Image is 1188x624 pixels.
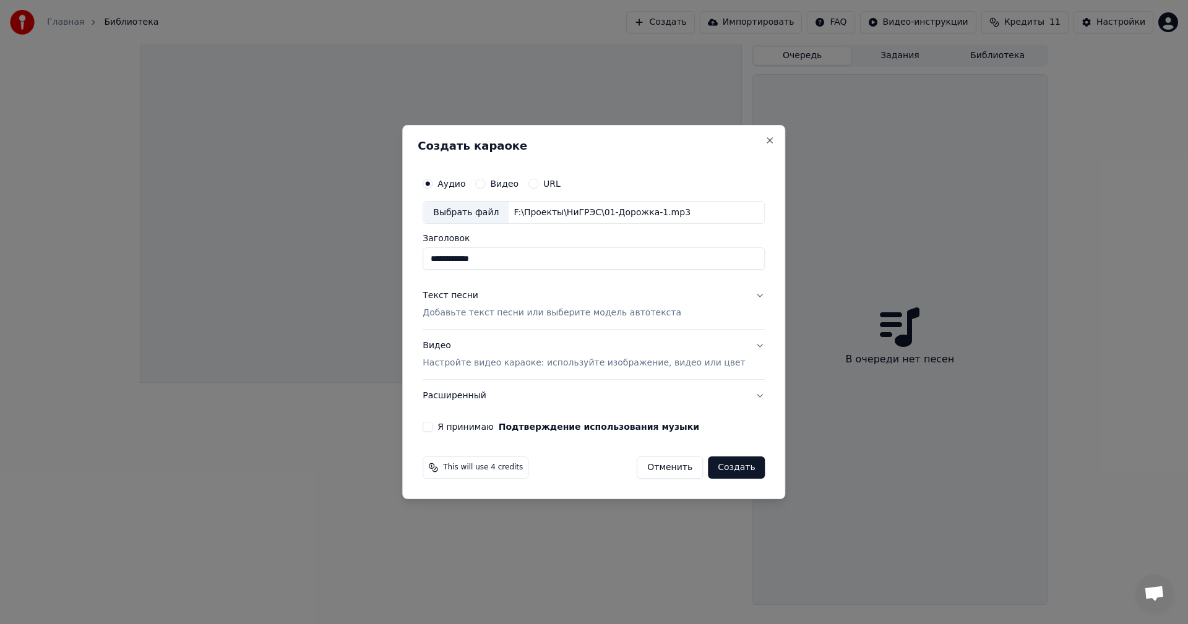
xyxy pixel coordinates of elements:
button: Расширенный [423,380,765,412]
h2: Создать караоке [418,140,770,152]
button: Отменить [637,456,703,479]
button: Создать [708,456,765,479]
span: This will use 4 credits [443,463,523,472]
div: F:\Проекты\НиГРЭС\01-Дорожка-1.mp3 [509,207,695,219]
div: Текст песни [423,290,478,302]
label: Аудио [437,179,465,188]
label: Видео [490,179,519,188]
p: Настройте видео караоке: используйте изображение, видео или цвет [423,357,745,369]
div: Выбрать файл [423,202,509,224]
button: Текст песниДобавьте текст песни или выберите модель автотекста [423,280,765,330]
button: ВидеоНастройте видео караоке: используйте изображение, видео или цвет [423,330,765,380]
label: Заголовок [423,234,765,243]
button: Я принимаю [499,422,699,431]
label: Я принимаю [437,422,699,431]
label: URL [543,179,561,188]
p: Добавьте текст песни или выберите модель автотекста [423,307,681,320]
div: Видео [423,340,745,370]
